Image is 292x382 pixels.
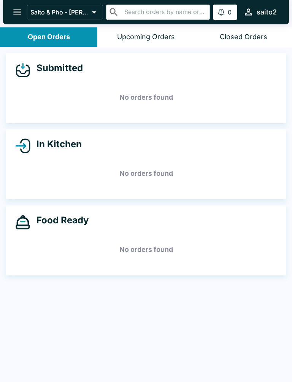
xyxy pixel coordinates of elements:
[27,5,103,19] button: Saito & Pho - [PERSON_NAME]
[8,2,27,22] button: open drawer
[15,160,277,187] h5: No orders found
[240,4,280,20] button: saito2
[30,62,83,74] h4: Submitted
[228,8,232,16] p: 0
[30,215,89,226] h4: Food Ready
[117,33,175,41] div: Upcoming Orders
[15,236,277,263] h5: No orders found
[30,138,82,150] h4: In Kitchen
[257,8,277,17] div: saito2
[220,33,267,41] div: Closed Orders
[122,7,206,18] input: Search orders by name or phone number
[28,33,70,41] div: Open Orders
[15,84,277,111] h5: No orders found
[30,8,89,16] p: Saito & Pho - [PERSON_NAME]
